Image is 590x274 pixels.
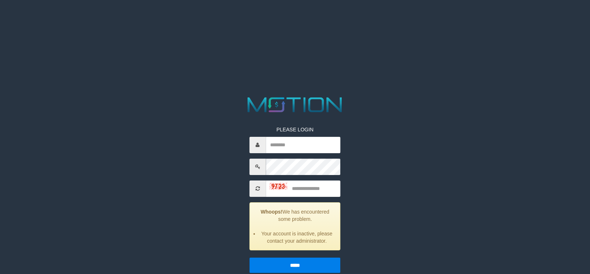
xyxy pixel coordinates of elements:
[249,202,340,250] div: We has encountered some problem.
[243,95,346,115] img: MOTION_logo.png
[259,230,334,245] li: Your account is inactive, please contact your administrator.
[261,209,282,215] strong: Whoops!
[249,126,340,133] p: PLEASE LOGIN
[269,183,288,190] img: captcha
